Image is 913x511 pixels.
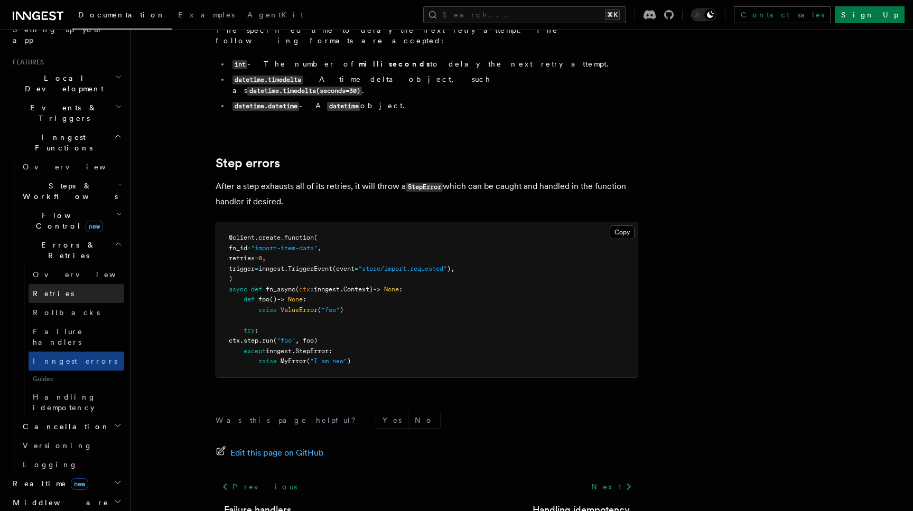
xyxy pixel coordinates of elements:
[247,11,303,19] span: AgentKit
[229,337,240,344] span: ctx
[230,446,324,460] span: Edit this page on GitHub
[8,73,115,94] span: Local Development
[314,286,340,293] span: inngest
[277,296,284,303] span: ->
[329,347,332,355] span: :
[18,210,116,231] span: Flow Control
[33,289,74,298] span: Retries
[8,102,115,124] span: Events & Triggers
[33,327,83,346] span: Failure handlers
[281,306,318,314] span: ValueError
[232,60,247,69] code: int
[303,296,306,303] span: :
[18,421,110,432] span: Cancellation
[29,371,124,387] span: Guides
[216,25,621,46] p: The specified time to delay the next retry attempt. The following formats are accepted:
[216,446,324,460] a: Edit this page on GitHub
[18,157,124,176] a: Overview
[314,234,318,241] span: (
[18,240,115,261] span: Errors & Retries
[340,286,343,293] span: .
[295,337,318,344] span: , foo)
[178,11,235,19] span: Examples
[244,347,266,355] span: except
[8,157,124,474] div: Inngest Functions
[332,265,355,272] span: (event
[310,286,314,293] span: :
[269,296,277,303] span: ()
[605,10,620,20] kbd: ⌘K
[8,497,109,508] span: Middleware
[8,132,114,153] span: Inngest Functions
[258,357,277,365] span: raise
[229,234,255,241] span: @client
[247,244,251,252] span: =
[229,244,247,252] span: fn_id
[295,286,299,293] span: (
[251,244,318,252] span: "import-item-data"
[18,436,124,455] a: Versioning
[18,181,118,202] span: Steps & Workflows
[78,11,165,19] span: Documentation
[318,306,321,314] span: (
[295,347,329,355] span: StepError
[29,387,124,417] a: Handling idempotency
[373,286,380,293] span: ->
[240,337,244,344] span: .
[262,337,273,344] span: run
[244,296,255,303] span: def
[299,286,310,293] span: ctx
[72,3,172,30] a: Documentation
[172,3,241,29] a: Examples
[251,286,262,293] span: def
[358,265,447,272] span: "store/import.requested"
[8,58,44,67] span: Features
[29,265,124,284] a: Overview
[232,102,299,111] code: datetime.datetime
[447,265,454,272] span: ),
[288,265,332,272] span: TriggerEvent
[266,286,295,293] span: fn_async
[343,286,373,293] span: Context)
[33,308,100,317] span: Rollbacks
[310,357,347,365] span: "I am new"
[347,357,351,365] span: )
[318,244,321,252] span: ,
[241,3,310,29] a: AgentKit
[244,327,255,334] span: try
[216,477,303,496] a: Previous
[376,412,408,428] button: Yes
[258,296,269,303] span: foo
[281,357,306,365] span: MyError
[29,284,124,303] a: Retries
[8,20,124,50] a: Setting up your app
[691,8,716,21] button: Toggle dark mode
[8,69,124,98] button: Local Development
[23,460,78,469] span: Logging
[258,254,262,262] span: 0
[229,100,621,111] li: - A object.
[247,87,362,96] code: datetime.timedelta(seconds=30)
[355,265,358,272] span: =
[33,357,117,365] span: Inngest errors
[229,265,255,272] span: trigger
[306,357,310,365] span: (
[399,286,403,293] span: :
[8,478,88,489] span: Realtime
[18,455,124,474] a: Logging
[18,417,124,436] button: Cancellation
[232,75,303,84] code: datetime.timedelta
[8,474,124,493] button: Realtimenew
[258,265,288,272] span: inngest.
[359,60,430,68] strong: milliseconds
[229,59,621,70] li: - The number of to delay the next retry attempt.
[423,6,626,23] button: Search...⌘K
[273,337,277,344] span: (
[255,265,258,272] span: =
[229,275,232,282] span: )
[71,478,88,490] span: new
[408,412,440,428] button: No
[258,337,262,344] span: .
[835,6,905,23] a: Sign Up
[244,337,258,344] span: step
